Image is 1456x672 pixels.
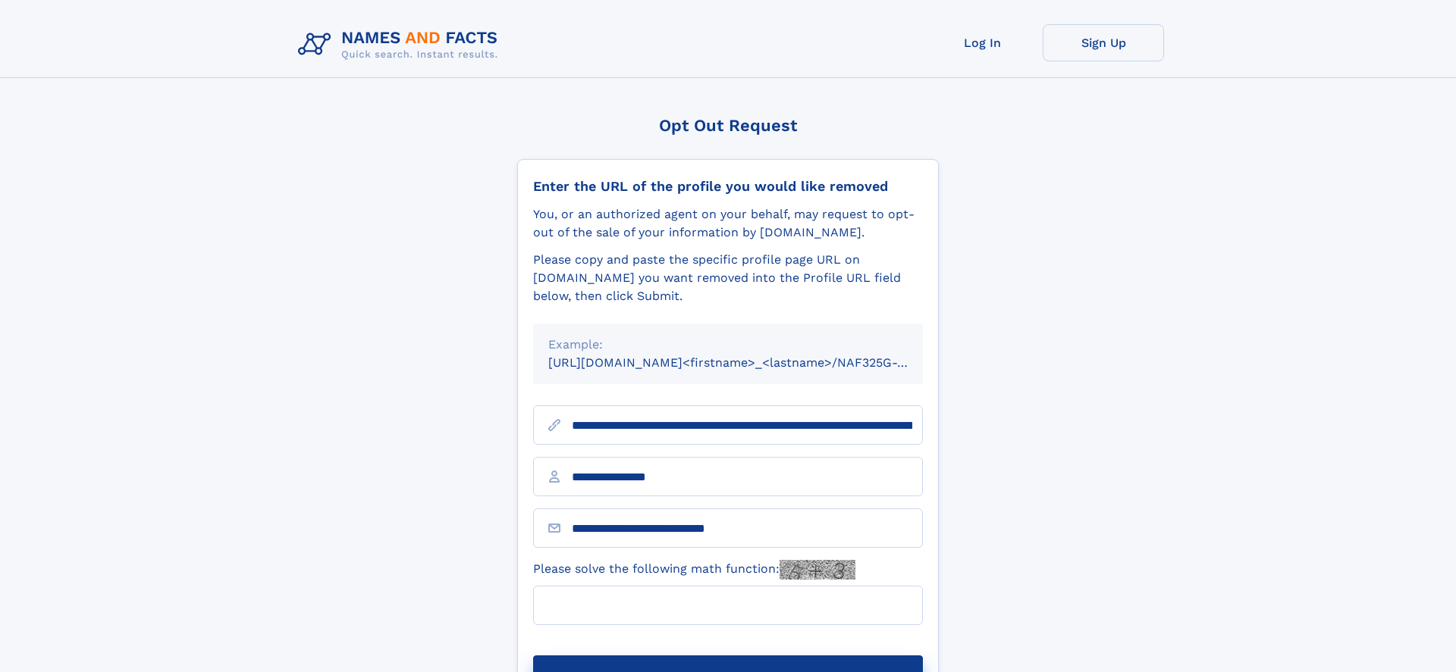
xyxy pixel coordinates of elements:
div: Example: [548,336,908,354]
div: Opt Out Request [517,116,939,135]
a: Sign Up [1043,24,1164,61]
a: Log In [921,24,1043,61]
div: You, or an authorized agent on your behalf, may request to opt-out of the sale of your informatio... [533,205,923,242]
div: Please copy and paste the specific profile page URL on [DOMAIN_NAME] you want removed into the Pr... [533,251,923,305]
label: Please solve the following math function: [533,560,855,580]
div: Enter the URL of the profile you would like removed [533,178,923,195]
small: [URL][DOMAIN_NAME]<firstname>_<lastname>/NAF325G-xxxxxxxx [548,355,952,370]
img: Logo Names and Facts [292,24,510,65]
